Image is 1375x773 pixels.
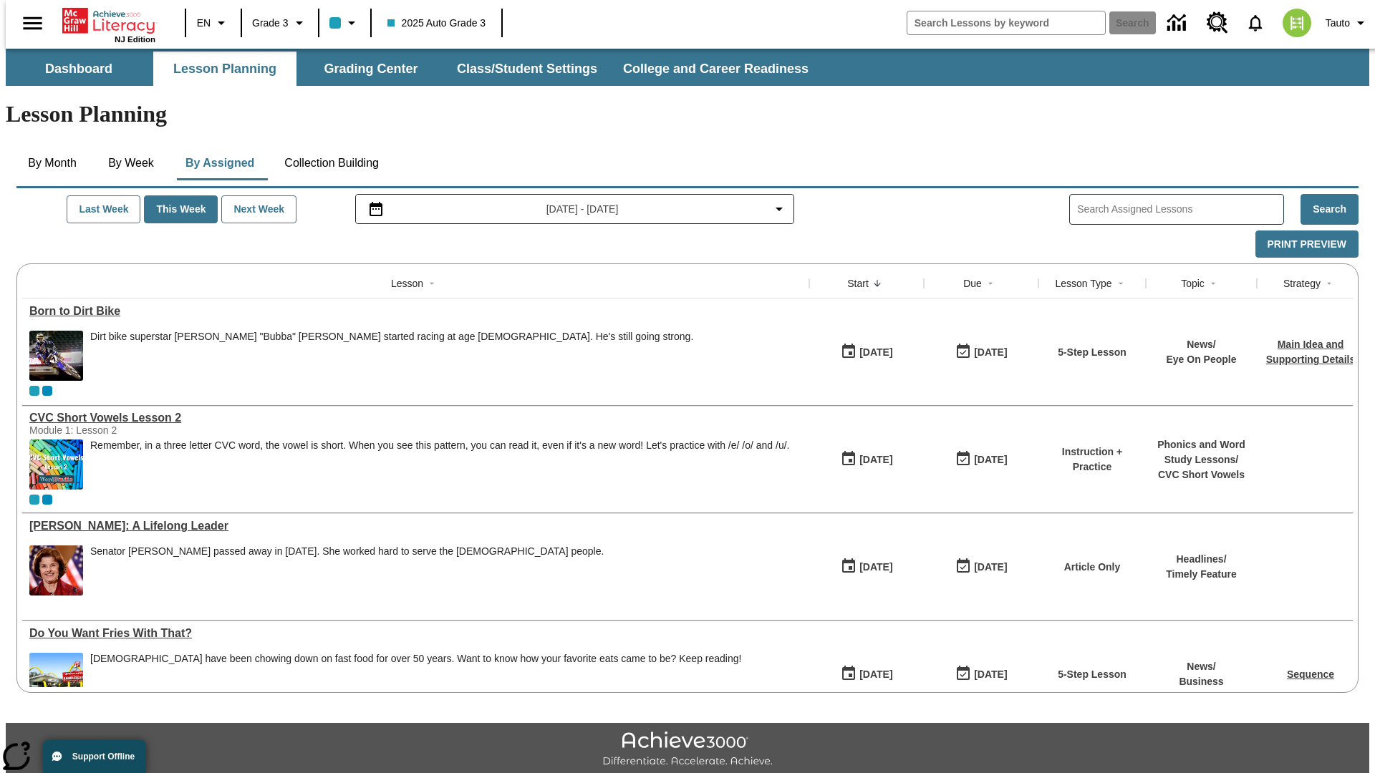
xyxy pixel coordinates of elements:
button: Support Offline [43,740,146,773]
a: Do You Want Fries With That?, Lessons [29,627,802,640]
button: Sort [1112,275,1129,292]
div: Americans have been chowing down on fast food for over 50 years. Want to know how your favorite e... [90,653,741,703]
a: Main Idea and Supporting Details [1266,339,1355,365]
button: Collection Building [273,146,390,180]
button: Sort [982,275,999,292]
p: CVC Short Vowels [1153,467,1250,482]
button: This Week [144,195,218,223]
img: CVC Short Vowels Lesson 2. [29,439,83,490]
button: By Month [16,146,88,180]
div: [DATE] [859,451,892,469]
p: Headlines / [1166,552,1237,567]
div: [DATE] [974,451,1007,469]
div: Dianne Feinstein: A Lifelong Leader [29,520,802,533]
button: Sort [1205,275,1222,292]
p: Eye On People [1166,352,1236,367]
div: Do You Want Fries With That? [29,627,802,640]
div: Remember, in a three letter CVC word, the vowel is short. When you see this pattern, you can read... [90,439,789,490]
button: 09/11/25: First time the lesson was available [836,339,897,366]
a: Data Center [1159,4,1198,43]
div: Strategy [1283,276,1321,291]
div: CVC Short Vowels Lesson 2 [29,412,802,424]
div: Current Class [29,495,39,505]
button: Search [1301,194,1359,225]
img: Achieve3000 Differentiate Accelerate Achieve [602,731,773,768]
button: By Assigned [174,146,266,180]
div: Lesson [391,276,423,291]
p: Article Only [1064,560,1121,575]
button: Sort [423,275,440,292]
button: Open side menu [11,2,54,44]
p: Instruction + Practice [1046,444,1139,475]
div: [DATE] [974,558,1007,576]
button: Select a new avatar [1274,4,1320,42]
svg: Collapse Date Range Filter [771,200,788,218]
div: Current Class [29,386,39,396]
button: 09/11/25: Last day the lesson can be accessed [950,553,1012,580]
div: Senator Dianne Feinstein passed away in September 2023. She worked hard to serve the American peo... [90,545,604,595]
button: Sort [869,275,886,292]
div: Senator [PERSON_NAME] passed away in [DATE]. She worked hard to serve the [DEMOGRAPHIC_DATA] people. [90,545,604,558]
button: Sort [1321,275,1338,292]
button: 09/11/25: Last day the lesson can be accessed [950,661,1012,688]
div: [DATE] [859,344,892,361]
button: Class/Student Settings [445,52,609,86]
button: Next Week [221,195,296,223]
div: OL 2025 Auto Grade 4 [42,386,52,396]
div: Due [963,276,982,291]
a: Sequence [1287,669,1334,680]
span: Grade 3 [252,16,289,31]
img: Motocross racer James Stewart flies through the air on his dirt bike. [29,331,83,381]
a: Born to Dirt Bike, Lessons [29,305,802,318]
a: Home [62,6,155,35]
a: CVC Short Vowels Lesson 2, Lessons [29,412,802,424]
p: 5-Step Lesson [1058,345,1126,360]
a: Dianne Feinstein: A Lifelong Leader, Lessons [29,520,802,533]
button: Print Preview [1255,230,1359,258]
span: [DATE] - [DATE] [546,202,619,217]
button: Last Week [67,195,140,223]
button: 09/11/25: Last day the lesson can be accessed [950,446,1012,473]
a: Resource Center, Will open in new tab [1198,4,1237,42]
div: Born to Dirt Bike [29,305,802,318]
span: EN [197,16,211,31]
img: avatar image [1283,9,1311,37]
div: Dirt bike superstar [PERSON_NAME] "Bubba" [PERSON_NAME] started racing at age [DEMOGRAPHIC_DATA].... [90,331,693,343]
h1: Lesson Planning [6,101,1369,127]
button: Dashboard [7,52,150,86]
div: [DATE] [974,344,1007,361]
span: 2025 Auto Grade 3 [387,16,486,31]
p: Timely Feature [1166,567,1237,582]
button: By Week [95,146,167,180]
button: 09/11/25: Last day the lesson can be accessed [950,339,1012,366]
button: Select the date range menu item [362,200,788,218]
span: Tauto [1326,16,1350,31]
span: Support Offline [72,752,135,762]
button: 09/11/25: First time the lesson was available [836,553,897,580]
a: Notifications [1237,4,1274,42]
div: Home [62,5,155,44]
button: Lesson Planning [153,52,296,86]
div: SubNavbar [6,49,1369,86]
span: NJ Edition [115,35,155,44]
img: Senator Dianne Feinstein of California smiles with the U.S. flag behind her. [29,545,83,595]
div: Module 1: Lesson 2 [29,424,244,436]
div: SubNavbar [6,52,821,86]
button: Language: EN, Select a language [190,10,236,36]
div: Start [847,276,869,291]
div: Dirt bike superstar James "Bubba" Stewart started racing at age 4. He's still going strong. [90,331,693,381]
div: OL 2025 Auto Grade 4 [42,495,52,505]
p: News / [1166,337,1236,352]
input: Search Assigned Lessons [1077,199,1283,220]
button: 09/11/25: First time the lesson was available [836,661,897,688]
button: Grading Center [299,52,443,86]
div: [DATE] [859,558,892,576]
